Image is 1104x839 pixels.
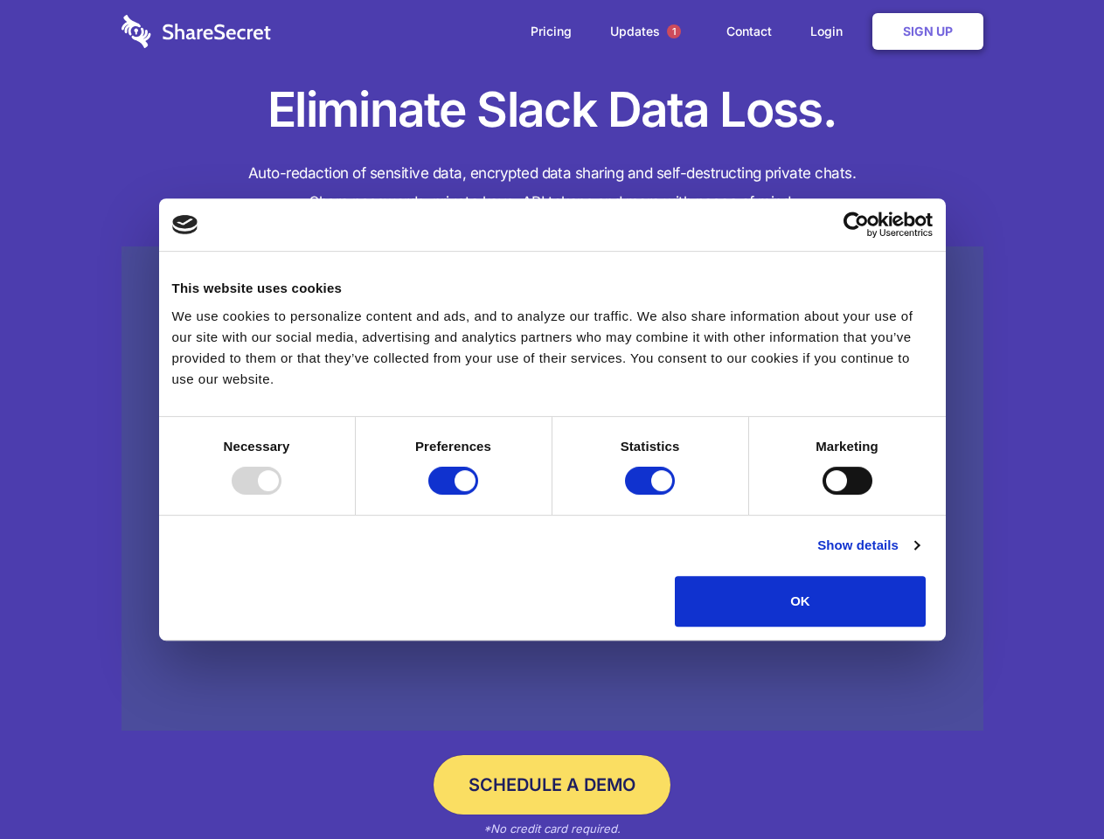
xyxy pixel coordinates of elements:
em: *No credit card required. [483,822,621,836]
a: Schedule a Demo [434,755,670,815]
h4: Auto-redaction of sensitive data, encrypted data sharing and self-destructing private chats. Shar... [122,159,983,217]
button: OK [675,576,926,627]
img: logo-wordmark-white-trans-d4663122ce5f474addd5e946df7df03e33cb6a1c49d2221995e7729f52c070b2.svg [122,15,271,48]
strong: Necessary [224,439,290,454]
img: logo [172,215,198,234]
a: Show details [817,535,919,556]
a: Usercentrics Cookiebot - opens in a new window [780,211,933,238]
strong: Marketing [816,439,878,454]
h1: Eliminate Slack Data Loss. [122,79,983,142]
div: We use cookies to personalize content and ads, and to analyze our traffic. We also share informat... [172,306,933,390]
div: This website uses cookies [172,278,933,299]
a: Pricing [513,4,589,59]
strong: Preferences [415,439,491,454]
span: 1 [667,24,681,38]
a: Wistia video thumbnail [122,246,983,732]
a: Login [793,4,869,59]
strong: Statistics [621,439,680,454]
a: Sign Up [872,13,983,50]
a: Contact [709,4,789,59]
